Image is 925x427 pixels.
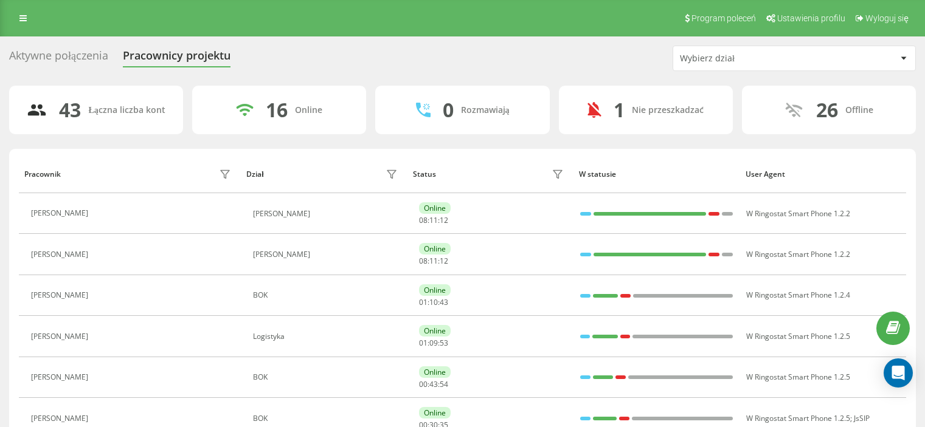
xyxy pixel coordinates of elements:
div: 1 [614,98,625,121]
div: [PERSON_NAME] [31,373,91,381]
div: [PERSON_NAME] [31,209,91,217]
div: BOK [253,414,401,423]
span: W Ringostat Smart Phone 1.2.2 [746,208,850,219]
span: 43 [429,379,438,389]
span: 43 [440,297,448,307]
span: 08 [419,215,428,225]
span: W Ringostat Smart Phone 1.2.4 [746,290,850,300]
div: : : [419,298,448,307]
span: 00 [419,379,428,389]
div: 43 [59,98,81,121]
div: Online [419,366,451,378]
span: W Ringostat Smart Phone 1.2.2 [746,249,850,259]
span: 54 [440,379,448,389]
div: [PERSON_NAME] [31,291,91,299]
div: Open Intercom Messenger [884,358,913,388]
div: : : [419,216,448,225]
div: Rozmawiają [461,105,510,115]
div: Online [419,325,451,336]
div: BOK [253,291,401,299]
span: W Ringostat Smart Phone 1.2.5 [746,413,850,423]
span: 01 [419,297,428,307]
div: [PERSON_NAME] [31,332,91,341]
div: Online [419,284,451,296]
span: 12 [440,256,448,266]
span: W Ringostat Smart Phone 1.2.5 [746,331,850,341]
div: Wybierz dział [680,53,825,64]
div: Nie przeszkadzać [632,105,704,115]
div: 16 [266,98,288,121]
div: Online [295,105,322,115]
div: Online [419,243,451,254]
div: Logistyka [253,332,401,341]
div: Online [419,407,451,418]
span: 12 [440,215,448,225]
span: Ustawienia profilu [777,13,845,23]
span: W Ringostat Smart Phone 1.2.5 [746,372,850,382]
div: : : [419,380,448,389]
span: 53 [440,338,448,348]
span: 08 [419,256,428,266]
span: 01 [419,338,428,348]
div: [PERSON_NAME] [31,250,91,259]
div: : : [419,257,448,265]
div: [PERSON_NAME] [31,414,91,423]
div: BOK [253,373,401,381]
div: Pracownik [24,170,61,179]
span: Program poleceń [691,13,756,23]
div: Status [413,170,436,179]
div: Łączna liczba kont [88,105,165,115]
div: W statusie [579,170,734,179]
div: Dział [246,170,263,179]
div: User Agent [746,170,901,179]
span: Wyloguj się [865,13,909,23]
div: Offline [845,105,873,115]
span: JsSIP [854,413,870,423]
div: Online [419,202,451,214]
div: Aktywne połączenia [9,49,108,68]
div: : : [419,339,448,347]
div: [PERSON_NAME] [253,250,401,259]
span: 11 [429,215,438,225]
span: 11 [429,256,438,266]
div: 0 [443,98,454,121]
span: 09 [429,338,438,348]
span: 10 [429,297,438,307]
div: 26 [816,98,838,121]
div: Pracownicy projektu [123,49,230,68]
div: [PERSON_NAME] [253,210,401,218]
